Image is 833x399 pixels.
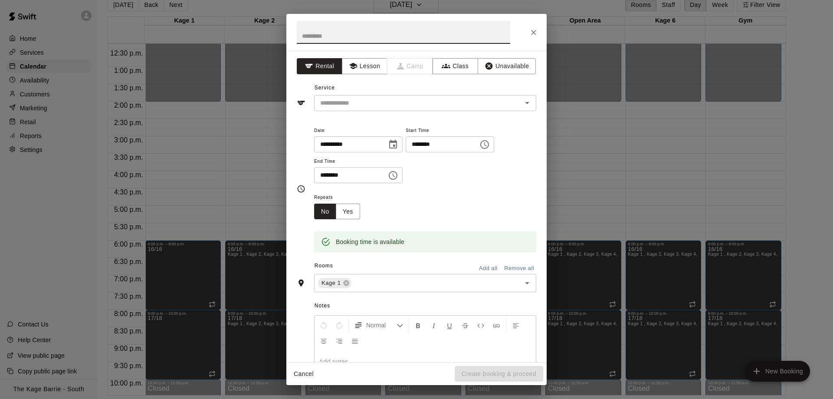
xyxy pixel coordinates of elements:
[297,279,305,287] svg: Rooms
[384,167,402,184] button: Choose time, selected time is 6:00 PM
[348,333,362,349] button: Justify Align
[508,317,523,333] button: Left Align
[316,317,331,333] button: Undo
[489,317,504,333] button: Insert Link
[315,263,333,269] span: Rooms
[426,317,441,333] button: Format Italics
[316,333,331,349] button: Center Align
[351,317,407,333] button: Formatting Options
[384,136,402,153] button: Choose date, selected date is Sep 19, 2025
[411,317,426,333] button: Format Bold
[332,317,347,333] button: Redo
[315,85,335,91] span: Service
[342,58,387,74] button: Lesson
[314,204,360,220] div: outlined button group
[478,58,536,74] button: Unavailable
[476,136,493,153] button: Choose time, selected time is 5:30 PM
[314,156,403,168] span: End Time
[336,234,404,250] div: Booking time is available
[521,277,533,289] button: Open
[366,321,397,330] span: Normal
[297,362,305,370] svg: Notes
[297,185,305,193] svg: Timing
[473,317,488,333] button: Insert Code
[474,262,502,275] button: Add all
[332,333,347,349] button: Right Align
[297,99,305,107] svg: Service
[458,317,472,333] button: Format Strikethrough
[406,125,494,137] span: Start Time
[442,317,457,333] button: Format Underline
[502,262,536,275] button: Remove all
[318,278,351,288] div: Kage 1
[314,192,367,204] span: Repeats
[318,279,344,287] span: Kage 1
[290,366,318,382] button: Cancel
[521,97,533,109] button: Open
[297,58,342,74] button: Rental
[433,58,478,74] button: Class
[387,58,433,74] span: Camps can only be created in the Services page
[526,25,541,40] button: Close
[336,204,360,220] button: Yes
[314,204,336,220] button: No
[314,125,403,137] span: Date
[315,299,536,313] span: Notes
